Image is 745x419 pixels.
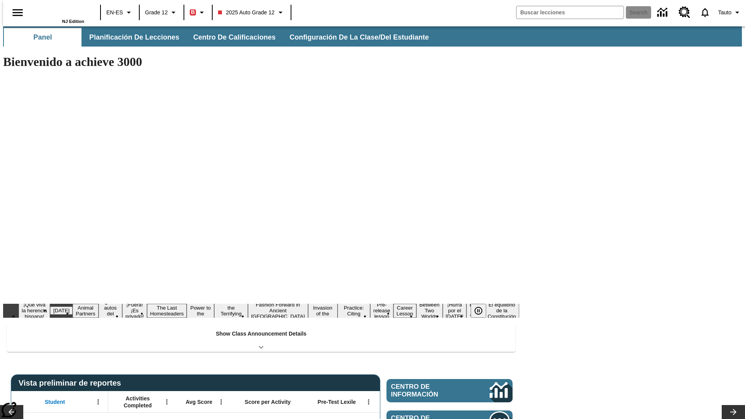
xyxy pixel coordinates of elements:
[248,301,308,320] button: Slide 9 Fashion Forward in Ancient Rome
[516,6,624,19] input: search field
[214,298,248,324] button: Slide 8 Attack of the Terrifying Tomatoes
[187,5,210,19] button: Boost El color de la clase es rojo. Cambiar el color de la clase.
[50,306,73,315] button: Slide 2 Día del Trabajo
[471,304,486,318] button: Pausar
[4,28,81,47] button: Panel
[391,383,464,398] span: Centro de información
[485,301,519,320] button: Slide 17 El equilibrio de la Constitución
[106,9,123,17] span: EN-ES
[218,9,274,17] span: 2025 Auto Grade 12
[283,28,435,47] button: Configuración de la clase/del estudiante
[185,398,212,405] span: Avg Score
[215,5,288,19] button: Class: 2025 Auto Grade 12, Selecciona una clase
[103,5,137,19] button: Language: EN-ES, Selecciona un idioma
[191,7,195,17] span: B
[92,396,104,408] button: Abrir menú
[34,3,84,24] div: Portada
[62,19,84,24] span: NJ Edition
[112,395,163,409] span: Activities Completed
[338,298,370,324] button: Slide 11 Mixed Practice: Citing Evidence
[718,9,731,17] span: Tauto
[147,304,187,318] button: Slide 6 The Last Homesteaders
[245,398,291,405] span: Score per Activity
[308,298,338,324] button: Slide 10 The Invasion of the Free CD
[722,405,745,419] button: Carrusel de lecciones, seguir
[363,396,374,408] button: Abrir menú
[393,304,416,318] button: Slide 13 Career Lesson
[3,55,519,69] h1: Bienvenido a achieve 3000
[386,379,513,402] a: Centro de información
[3,26,742,47] div: Subbarra de navegación
[715,5,745,19] button: Perfil/Configuración
[99,298,123,324] button: Slide 4 ¿Los autos del futuro?
[7,325,515,352] div: Show Class Announcement Details
[443,301,467,320] button: Slide 15 ¡Hurra por el Día de la Constitución!
[187,298,214,324] button: Slide 7 Solar Power to the People
[145,9,168,17] span: Grade 12
[122,301,147,320] button: Slide 5 ¡Fuera! ¡Es privado!
[471,304,494,318] div: Pausar
[19,379,125,388] span: Vista preliminar de reportes
[653,2,674,23] a: Centro de información
[695,2,715,23] a: Notificaciones
[73,304,98,318] button: Slide 3 Animal Partners
[3,28,436,47] div: Subbarra de navegación
[215,396,227,408] button: Abrir menú
[466,301,484,320] button: Slide 16 Point of View
[416,301,443,320] button: Slide 14 Between Two Worlds
[161,396,173,408] button: Abrir menú
[45,398,65,405] span: Student
[34,3,84,19] a: Portada
[19,301,50,320] button: Slide 1 ¡Qué viva la herencia hispana!
[83,28,185,47] button: Planificación de lecciones
[674,2,695,23] a: Centro de recursos, Se abrirá en una pestaña nueva.
[142,5,181,19] button: Grado: Grade 12, Elige un grado
[216,330,307,338] p: Show Class Announcement Details
[6,1,29,24] button: Abrir el menú lateral
[187,28,282,47] button: Centro de calificaciones
[370,301,393,320] button: Slide 12 Pre-release lesson
[318,398,356,405] span: Pre-Test Lexile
